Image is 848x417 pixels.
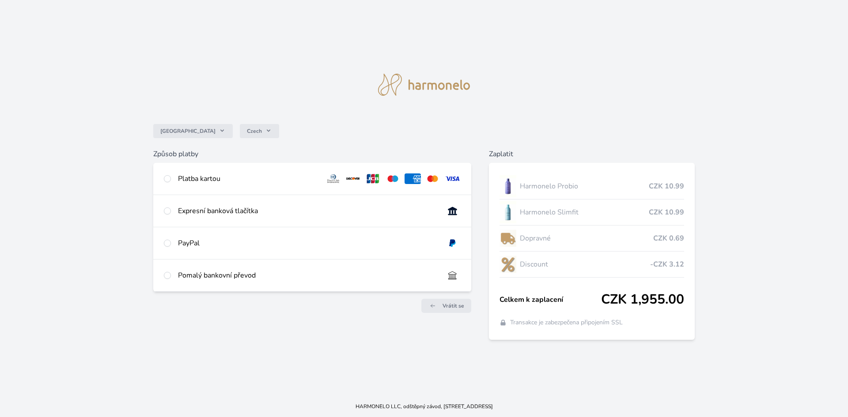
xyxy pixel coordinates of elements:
[489,149,695,159] h6: Zaplatit
[500,227,516,249] img: delivery-lo.png
[601,292,684,308] span: CZK 1,955.00
[325,173,341,184] img: diners.svg
[178,238,437,248] div: PayPal
[153,124,233,138] button: [GEOGRAPHIC_DATA]
[650,259,684,270] span: -CZK 3.12
[500,201,516,223] img: SLIMFIT_se_stinem_x-lo.jpg
[649,207,684,218] span: CZK 10.99
[443,302,464,309] span: Vrátit se
[178,206,437,216] div: Expresní banková tlačítka
[500,175,516,197] img: CLEAN_PROBIO_se_stinem_x-lo.jpg
[424,173,441,184] img: mc.svg
[500,253,516,275] img: discount-lo.png
[444,270,461,281] img: bankTransfer_IBAN.svg
[247,128,262,135] span: Czech
[510,318,623,327] span: Transakce je zabezpečena připojením SSL
[444,238,461,248] img: paypal.svg
[178,173,318,184] div: Platba kartou
[365,173,381,184] img: jcb.svg
[444,173,461,184] img: visa.svg
[240,124,279,138] button: Czech
[378,74,470,96] img: logo.svg
[520,181,649,192] span: Harmonelo Probio
[385,173,401,184] img: maestro.svg
[520,207,649,218] span: Harmonelo Slimfit
[520,233,654,244] span: Dopravné
[444,206,461,216] img: onlineBanking_CZ.svg
[653,233,684,244] span: CZK 0.69
[500,294,602,305] span: Celkem k zaplacení
[520,259,651,270] span: Discount
[345,173,361,184] img: discover.svg
[405,173,421,184] img: amex.svg
[421,299,471,313] a: Vrátit se
[178,270,437,281] div: Pomalý bankovní převod
[649,181,684,192] span: CZK 10.99
[153,149,471,159] h6: Způsob platby
[160,128,216,135] span: [GEOGRAPHIC_DATA]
